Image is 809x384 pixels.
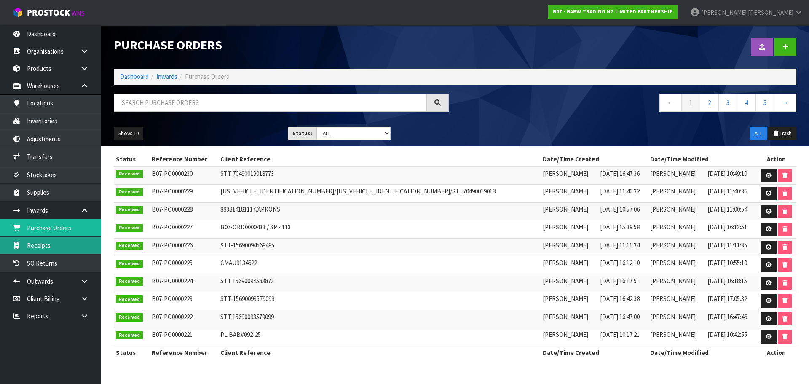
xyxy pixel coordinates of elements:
nav: Page navigation [461,94,796,114]
span: [PERSON_NAME] [543,223,588,231]
span: [PERSON_NAME] [543,295,588,303]
td: CMAU9134622 [218,256,540,274]
strong: B07 - BABW TRADING NZ LIMITED PARTNERSHIP [553,8,673,15]
span: [DATE] 16:13:51 [707,223,747,231]
span: Received [116,331,143,340]
span: [DATE] 10:57:06 [600,205,640,213]
span: [PERSON_NAME] [650,169,696,177]
span: Received [116,260,143,268]
span: [PERSON_NAME] [650,223,696,231]
span: [PERSON_NAME] [748,8,793,16]
span: Received [116,277,143,286]
th: Status [114,153,150,166]
a: 3 [718,94,737,112]
button: Show: 10 [114,127,143,140]
th: Client Reference [218,153,540,166]
span: [PERSON_NAME] [650,205,696,213]
span: [PERSON_NAME] [701,8,747,16]
span: [DATE] 16:12:10 [600,259,640,267]
span: Received [116,206,143,214]
span: Purchase Orders [185,73,229,81]
td: 883814181117/APRONS [218,202,540,220]
th: Action [756,346,796,359]
th: Action [756,153,796,166]
span: [DATE] 10:55:10 [707,259,747,267]
span: [DATE] 10:17:21 [600,330,640,338]
td: B07-PO0000230 [150,166,219,185]
span: [DATE] 16:47:46 [707,313,747,321]
td: B07-ORD0000433 / SP - 113 [218,220,540,239]
span: [DATE] 11:40:32 [600,187,640,195]
td: B07-PO0000221 [150,328,219,346]
th: Date/Time Created [541,346,648,359]
span: Received [116,170,143,178]
td: STT 15690093579099 [218,310,540,328]
a: 4 [737,94,756,112]
a: ← [659,94,682,112]
span: [DATE] 15:39:58 [600,223,640,231]
span: [PERSON_NAME] [543,330,588,338]
button: ALL [750,127,767,140]
span: [PERSON_NAME] [543,313,588,321]
span: [PERSON_NAME] [543,259,588,267]
span: [PERSON_NAME] [650,259,696,267]
img: cube-alt.png [13,7,23,18]
button: Trash [768,127,796,140]
span: [PERSON_NAME] [650,330,696,338]
td: PL BABV092-25 [218,328,540,346]
th: Date/Time Created [541,153,648,166]
th: Reference Number [150,346,219,359]
a: → [774,94,796,112]
span: [PERSON_NAME] [543,205,588,213]
span: [PERSON_NAME] [543,187,588,195]
span: [PERSON_NAME] [650,295,696,303]
td: B07-PO0000224 [150,274,219,292]
span: [PERSON_NAME] [543,241,588,249]
span: [DATE] 11:11:35 [707,241,747,249]
a: B07 - BABW TRADING NZ LIMITED PARTNERSHIP [548,5,678,19]
span: Received [116,188,143,196]
td: B07-PO0000228 [150,202,219,220]
td: STT-15690094569495 [218,238,540,256]
span: Received [116,224,143,232]
span: Received [116,242,143,250]
span: Received [116,313,143,322]
span: [DATE] 10:49:10 [707,169,747,177]
td: B07-PO0000225 [150,256,219,274]
span: [DATE] 11:00:54 [707,205,747,213]
a: Inwards [156,73,177,81]
span: [DATE] 16:17:51 [600,277,640,285]
th: Date/Time Modified [648,153,756,166]
span: [DATE] 17:05:32 [707,295,747,303]
th: Status [114,346,150,359]
span: [PERSON_NAME] [543,277,588,285]
th: Client Reference [218,346,540,359]
a: 1 [681,94,700,112]
span: [DATE] 16:47:36 [600,169,640,177]
span: [DATE] 16:47:00 [600,313,640,321]
span: [DATE] 16:42:38 [600,295,640,303]
strong: Status: [292,130,312,137]
span: [PERSON_NAME] [650,187,696,195]
td: B07-PO0000226 [150,238,219,256]
span: [PERSON_NAME] [650,277,696,285]
span: [DATE] 10:42:55 [707,330,747,338]
span: ProStock [27,7,70,18]
td: STT 15690094583873 [218,274,540,292]
span: Received [116,295,143,304]
td: B07-PO0000222 [150,310,219,328]
a: 2 [700,94,719,112]
td: [US_VEHICLE_IDENTIFICATION_NUMBER]/[US_VEHICLE_IDENTIFICATION_NUMBER]/STT70490019018 [218,185,540,203]
th: Reference Number [150,153,219,166]
h1: Purchase Orders [114,38,449,52]
span: [DATE] 11:11:34 [600,241,640,249]
span: [PERSON_NAME] [650,313,696,321]
span: [DATE] 16:18:15 [707,277,747,285]
th: Date/Time Modified [648,346,756,359]
td: STT 70490019018773 [218,166,540,185]
td: STT-15690093579099 [218,292,540,310]
td: B07-PO0000229 [150,185,219,203]
small: WMS [72,9,85,17]
a: 5 [755,94,774,112]
a: Dashboard [120,73,149,81]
